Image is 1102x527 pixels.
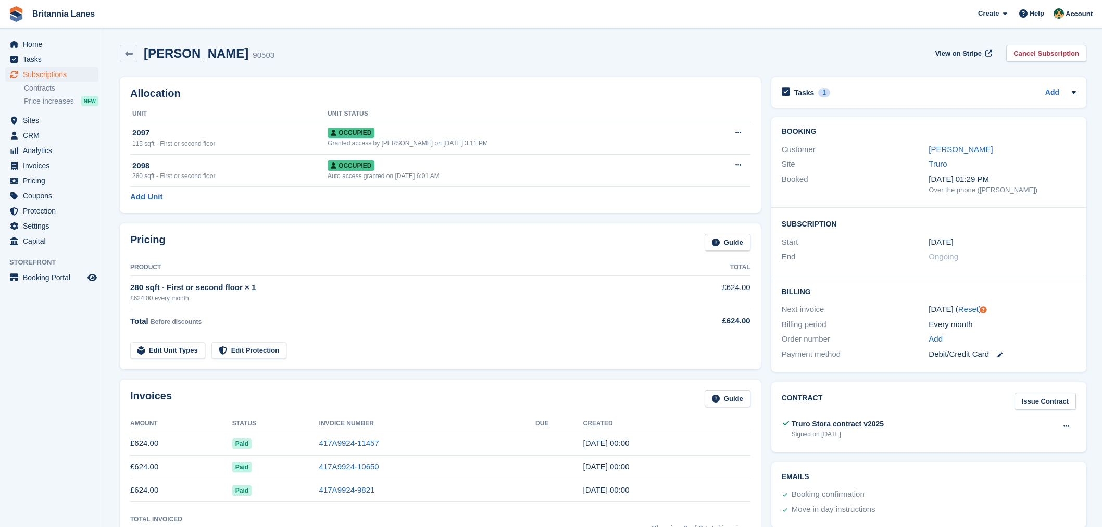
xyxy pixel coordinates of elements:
img: Nathan Kellow [1054,8,1064,19]
a: Edit Unit Types [130,342,205,359]
a: Cancel Subscription [1006,45,1086,62]
a: menu [5,189,98,203]
span: Tasks [23,52,85,67]
div: Total Invoiced [130,515,182,524]
span: Settings [23,219,85,233]
h2: Contract [782,393,823,410]
h2: [PERSON_NAME] [144,46,248,60]
div: 280 sqft - First or second floor [132,171,328,181]
a: Add [1045,87,1059,99]
div: Tooltip anchor [979,305,988,315]
span: Help [1030,8,1044,19]
a: menu [5,128,98,143]
div: Debit/Credit Card [929,348,1076,360]
time: 2025-07-10 23:00:00 UTC [929,236,953,248]
span: Sites [23,113,85,128]
a: 417A9924-10650 [319,462,379,471]
span: Booking Portal [23,270,85,285]
a: Truro [929,159,947,168]
span: Pricing [23,173,85,188]
div: Signed on [DATE] [792,430,884,439]
div: NEW [81,96,98,106]
a: menu [5,234,98,248]
th: Unit [130,106,328,122]
span: Before discounts [151,318,202,325]
th: Product [130,259,655,276]
div: Auto access granted on [DATE] 6:01 AM [328,171,699,181]
div: 115 sqft - First or second floor [132,139,328,148]
div: Site [782,158,929,170]
a: View on Stripe [931,45,994,62]
div: 2097 [132,127,328,139]
a: Guide [705,390,750,407]
div: Start [782,236,929,248]
div: Booked [782,173,929,195]
div: Customer [782,144,929,156]
a: 417A9924-9821 [319,485,375,494]
a: Preview store [86,271,98,284]
span: Capital [23,234,85,248]
span: Paid [232,438,252,449]
span: Storefront [9,257,104,268]
div: 2098 [132,160,328,172]
div: Billing period [782,319,929,331]
a: Add Unit [130,191,162,203]
td: £624.00 [130,479,232,502]
a: Add [929,333,943,345]
div: [DATE] 01:29 PM [929,173,1076,185]
th: Status [232,416,319,432]
a: Edit Protection [211,342,286,359]
h2: Booking [782,128,1076,136]
div: Order number [782,333,929,345]
td: £624.00 [655,276,750,309]
a: menu [5,204,98,218]
a: Contracts [24,83,98,93]
a: menu [5,113,98,128]
div: 90503 [253,49,274,61]
a: Price increases NEW [24,95,98,107]
div: 280 sqft - First or second floor × 1 [130,282,655,294]
div: £624.00 [655,315,750,327]
time: 2025-07-10 23:00:52 UTC [583,485,630,494]
th: Amount [130,416,232,432]
div: Move in day instructions [792,504,875,516]
div: Next invoice [782,304,929,316]
th: Unit Status [328,106,699,122]
div: 1 [818,88,830,97]
span: Subscriptions [23,67,85,82]
div: Payment method [782,348,929,360]
span: Invoices [23,158,85,173]
a: menu [5,67,98,82]
div: Granted access by [PERSON_NAME] on [DATE] 3:11 PM [328,139,699,148]
th: Invoice Number [319,416,536,432]
span: Ongoing [929,252,958,261]
a: menu [5,143,98,158]
a: menu [5,270,98,285]
div: Truro Stora contract v2025 [792,419,884,430]
a: menu [5,37,98,52]
div: £624.00 every month [130,294,655,303]
div: Every month [929,319,1076,331]
span: Analytics [23,143,85,158]
span: Protection [23,204,85,218]
span: Home [23,37,85,52]
th: Total [655,259,750,276]
a: menu [5,173,98,188]
div: Over the phone ([PERSON_NAME]) [929,185,1076,195]
time: 2025-09-10 23:00:58 UTC [583,438,630,447]
td: £624.00 [130,455,232,479]
span: Paid [232,485,252,496]
h2: Tasks [794,88,815,97]
a: menu [5,219,98,233]
span: Occupied [328,128,374,138]
img: stora-icon-8386f47178a22dfd0bd8f6a31ec36ba5ce8667c1dd55bd0f319d3a0aa187defe.svg [8,6,24,22]
div: End [782,251,929,263]
span: Create [978,8,999,19]
td: £624.00 [130,432,232,455]
a: [PERSON_NAME] [929,145,993,154]
a: menu [5,52,98,67]
span: Paid [232,462,252,472]
span: Occupied [328,160,374,171]
a: Issue Contract [1015,393,1076,410]
th: Created [583,416,750,432]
